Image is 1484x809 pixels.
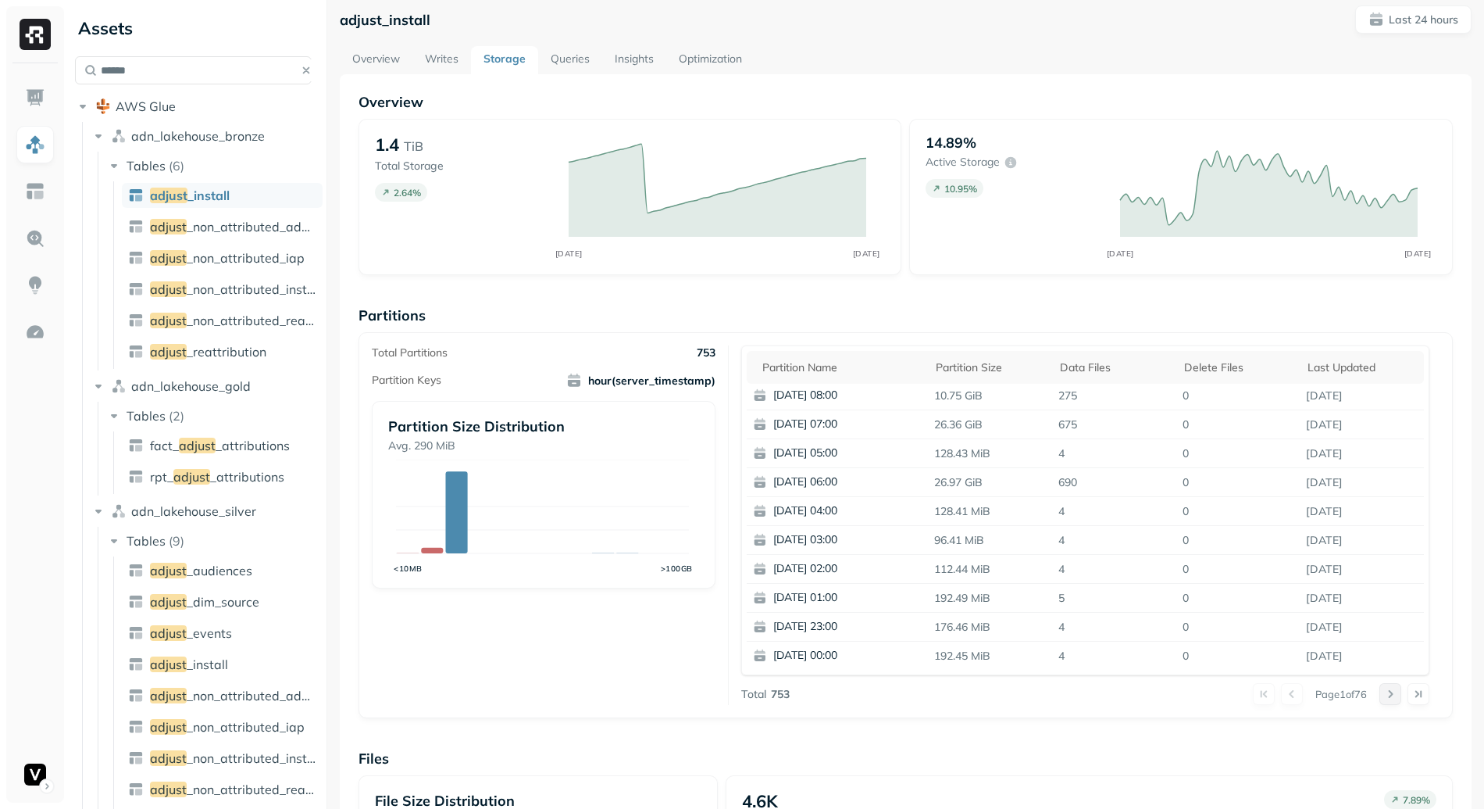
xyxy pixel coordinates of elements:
[150,719,187,735] span: adjust
[216,438,290,453] span: _attributions
[187,188,230,203] span: _install
[122,746,323,771] a: adjust_non_attributed_install
[95,98,111,114] img: root
[773,561,925,577] p: [DATE] 02:00
[187,750,321,766] span: _non_attributed_install
[747,497,931,525] button: [DATE] 04:00
[127,408,166,424] span: Tables
[697,345,715,360] p: 753
[128,219,144,234] img: table
[1404,249,1432,259] tspan: [DATE]
[928,469,1052,496] p: 26.97 GiB
[773,532,925,548] p: [DATE] 03:00
[122,214,323,239] a: adjust_non_attributed_ad_revenue
[173,469,210,485] span: adjust
[122,245,323,270] a: adjust_non_attributed_iap
[187,657,228,672] span: _install
[150,219,187,234] span: adjust
[75,94,320,119] button: AWS Glue
[150,469,173,485] span: rpt_
[1052,527,1176,554] p: 4
[1300,382,1424,410] p: Sep 18, 2025
[555,249,583,259] tspan: [DATE]
[122,308,323,333] a: adjust_non_attributed_reattribution
[150,188,187,203] span: adjust
[928,527,1052,554] p: 96.41 MiB
[24,764,46,786] img: Voodoo
[340,11,430,29] p: adjust_install
[127,158,166,174] span: Tables
[747,381,931,410] button: [DATE] 08:00
[773,648,925,664] p: [DATE] 00:00
[1176,556,1300,583] p: 0
[1300,498,1424,525] p: Sep 18, 2025
[394,187,421,199] p: 2.64 %
[91,123,321,149] button: adn_lakehouse_bronze
[741,687,766,702] p: Total
[1300,614,1424,641] p: Sep 18, 2025
[1300,411,1424,439] p: Sep 18, 2025
[928,556,1052,583] p: 112.44 MiB
[150,563,187,578] span: adjust
[169,158,184,174] p: ( 6 )
[375,134,399,156] p: 1.4
[853,249,880,259] tspan: [DATE]
[359,306,1453,324] p: Partitions
[747,584,931,612] button: [DATE] 01:00
[936,360,1044,375] div: Partition size
[926,155,1000,170] p: Active storage
[1176,585,1300,612] p: 0
[372,373,441,388] p: Partition Keys
[747,642,931,670] button: [DATE] 00:00
[375,159,554,174] p: Total Storage
[131,378,251,394] span: adn_lakehouse_gold
[106,403,322,428] button: Tables(2)
[394,564,423,574] tspan: <10MB
[111,503,127,519] img: namespace
[128,594,144,610] img: table
[187,719,305,735] span: _non_attributed_iap
[1176,469,1300,496] p: 0
[150,750,187,766] span: adjust
[404,137,423,156] p: TiB
[128,625,144,641] img: table
[944,183,977,195] p: 10.95 %
[128,469,144,485] img: table
[91,499,321,524] button: adn_lakehouse_silver
[128,782,144,797] img: table
[128,438,144,453] img: table
[773,417,925,432] p: [DATE] 07:00
[928,440,1052,467] p: 128.43 MiB
[773,503,925,519] p: [DATE] 04:00
[122,183,323,208] a: adjust_install
[773,590,925,606] p: [DATE] 01:00
[128,281,144,297] img: table
[122,339,323,364] a: adjust_reattribution
[359,750,1453,768] p: Files
[747,439,931,467] button: [DATE] 05:00
[747,410,931,439] button: [DATE] 07:00
[122,589,323,614] a: adjust_dim_source
[412,46,471,74] a: Writes
[150,657,187,672] span: adjust
[25,228,45,249] img: Query Explorer
[1300,440,1424,467] p: Sep 18, 2025
[1107,249,1134,259] tspan: [DATE]
[666,46,754,74] a: Optimization
[25,88,45,108] img: Dashboard
[122,621,323,646] a: adjust_events
[75,16,320,41] div: Assets
[1300,556,1424,583] p: Sep 18, 2025
[1300,585,1424,612] p: Sep 18, 2025
[359,93,1453,111] p: Overview
[928,643,1052,670] p: 192.45 MiB
[187,594,259,610] span: _dim_source
[111,378,127,394] img: namespace
[747,555,931,583] button: [DATE] 02:00
[187,782,359,797] span: _non_attributed_reattribution
[1307,360,1416,375] div: Last updated
[25,181,45,202] img: Asset Explorer
[122,652,323,677] a: adjust_install
[471,46,538,74] a: Storage
[128,313,144,328] img: table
